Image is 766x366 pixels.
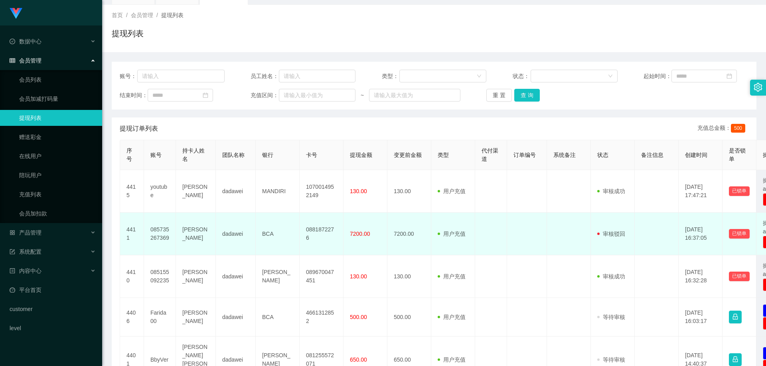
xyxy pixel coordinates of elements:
[251,91,278,100] span: 充值区间：
[350,152,372,158] span: 提现金额
[120,91,148,100] span: 结束时间：
[10,38,41,45] span: 数据中心
[477,74,482,79] i: 图标: down
[300,298,344,337] td: 4661312852
[300,170,344,213] td: 1070014952149
[150,152,162,158] span: 账号
[10,8,22,19] img: logo.9652507e.png
[597,314,625,320] span: 等待审核
[729,272,750,281] button: 已锁单
[144,170,176,213] td: youtube
[131,12,153,18] span: 会员管理
[438,356,466,363] span: 用户充值
[513,72,531,80] span: 状态：
[350,231,370,237] span: 7200.00
[350,356,367,363] span: 650.00
[256,170,300,213] td: MANDIRI
[161,12,184,18] span: 提现列表
[120,124,158,133] span: 提现订单列表
[679,170,723,213] td: [DATE] 17:47:21
[251,72,278,80] span: 员工姓名：
[176,213,216,255] td: [PERSON_NAME]
[597,188,625,194] span: 审核成功
[350,314,367,320] span: 500.00
[597,152,608,158] span: 状态
[438,273,466,280] span: 用户充值
[513,152,536,158] span: 订单编号
[10,320,96,336] a: level
[597,231,625,237] span: 审核驳回
[19,186,96,202] a: 充值列表
[387,213,431,255] td: 7200.00
[203,92,208,98] i: 图标: calendar
[216,255,256,298] td: dadawei
[438,152,449,158] span: 类型
[120,255,144,298] td: 4410
[216,170,256,213] td: dadawei
[387,170,431,213] td: 130.00
[394,152,422,158] span: 变更前金额
[126,12,128,18] span: /
[176,298,216,337] td: [PERSON_NAME]
[120,298,144,337] td: 4406
[553,152,576,158] span: 系统备注
[300,213,344,255] td: 0881872276
[10,301,96,317] a: customer
[262,152,273,158] span: 银行
[731,124,745,133] span: 500
[256,298,300,337] td: BCA
[112,12,123,18] span: 首页
[697,124,748,133] div: 充值总金额：
[19,91,96,107] a: 会员加减打码量
[120,72,137,80] span: 账号：
[120,213,144,255] td: 4411
[355,91,369,100] span: ~
[727,73,732,79] i: 图标: calendar
[729,147,746,162] span: 是否锁单
[486,89,512,102] button: 重 置
[10,57,41,64] span: 会员管理
[256,255,300,298] td: [PERSON_NAME]
[144,298,176,337] td: Farida00
[608,74,613,79] i: 图标: down
[279,70,355,82] input: 请输入
[156,12,158,18] span: /
[182,147,205,162] span: 持卡人姓名
[10,282,96,298] a: 图标: dashboard平台首页
[438,188,466,194] span: 用户充值
[10,249,15,254] i: 图标: form
[350,273,367,280] span: 130.00
[729,353,742,366] button: 图标: lock
[222,152,245,158] span: 团队名称
[754,83,762,92] i: 图标: setting
[279,89,355,102] input: 请输入最小值为
[10,249,41,255] span: 系统配置
[597,356,625,363] span: 等待审核
[10,229,41,236] span: 产品管理
[10,230,15,235] i: 图标: appstore-o
[597,273,625,280] span: 审核成功
[19,167,96,183] a: 陪玩用户
[137,70,225,82] input: 请输入
[438,314,466,320] span: 用户充值
[387,298,431,337] td: 500.00
[120,170,144,213] td: 4415
[10,39,15,44] i: 图标: check-circle-o
[644,72,671,80] span: 起始时间：
[19,206,96,221] a: 会员加扣款
[679,213,723,255] td: [DATE] 16:37:05
[10,268,15,274] i: 图标: profile
[144,213,176,255] td: 085735267369
[679,255,723,298] td: [DATE] 16:32:28
[382,72,400,80] span: 类型：
[306,152,317,158] span: 卡号
[126,147,132,162] span: 序号
[729,229,750,239] button: 已锁单
[482,147,498,162] span: 代付渠道
[729,186,750,196] button: 已锁单
[10,58,15,63] i: 图标: table
[19,129,96,145] a: 赠送彩金
[350,188,367,194] span: 130.00
[216,298,256,337] td: dadawei
[729,311,742,323] button: 图标: lock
